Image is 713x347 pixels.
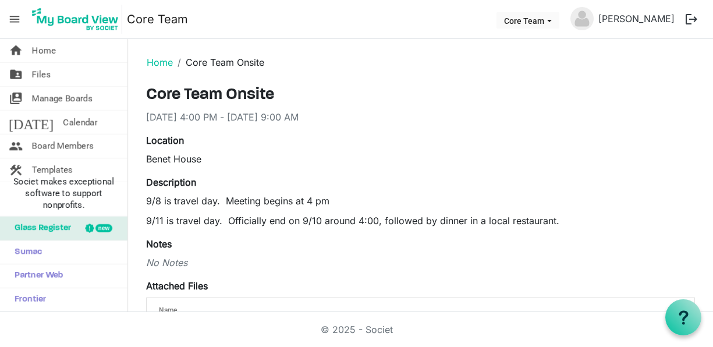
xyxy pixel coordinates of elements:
label: Notes [146,237,172,251]
span: home [9,39,23,62]
span: Files [32,63,51,86]
span: Board Members [32,134,94,158]
span: Glass Register [9,217,71,240]
button: Core Team dropdownbutton [496,12,559,29]
a: © 2025 - Societ [321,324,393,335]
span: Partner Web [9,264,63,288]
span: folder_shared [9,63,23,86]
span: people [9,134,23,158]
span: Home [32,39,56,62]
label: Description [146,175,196,189]
span: menu [3,8,26,30]
span: Manage Boards [32,87,93,110]
span: switch_account [9,87,23,110]
li: Core Team Onsite [173,55,264,69]
a: My Board View Logo [29,5,127,34]
label: Attached Files [146,279,208,293]
span: Societ makes exceptional software to support nonprofits. [5,176,122,211]
h3: Core Team Onsite [146,86,695,105]
button: logout [679,7,704,31]
span: Calendar [63,111,97,134]
span: construction [9,158,23,182]
div: No Notes [146,256,695,270]
span: [DATE] [9,111,54,134]
span: Templates [32,158,73,182]
p: 9/8 is travel day. Meeting begins at 4 pm [146,194,695,208]
a: Core Team [127,8,188,31]
div: [DATE] 4:00 PM - [DATE] 9:00 AM [146,110,695,124]
img: My Board View Logo [29,5,122,34]
div: new [95,224,112,232]
img: no-profile-picture.svg [570,7,594,30]
a: Home [147,56,173,68]
div: Benet House [146,152,695,166]
span: Sumac [9,240,42,264]
label: Location [146,133,184,147]
p: 9/11 is travel day. Officially end on 9/10 around 4:00, followed by dinner in a local restaurant. [146,214,695,228]
span: Name [159,306,177,314]
a: [PERSON_NAME] [594,7,679,30]
span: Frontier [9,288,46,311]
